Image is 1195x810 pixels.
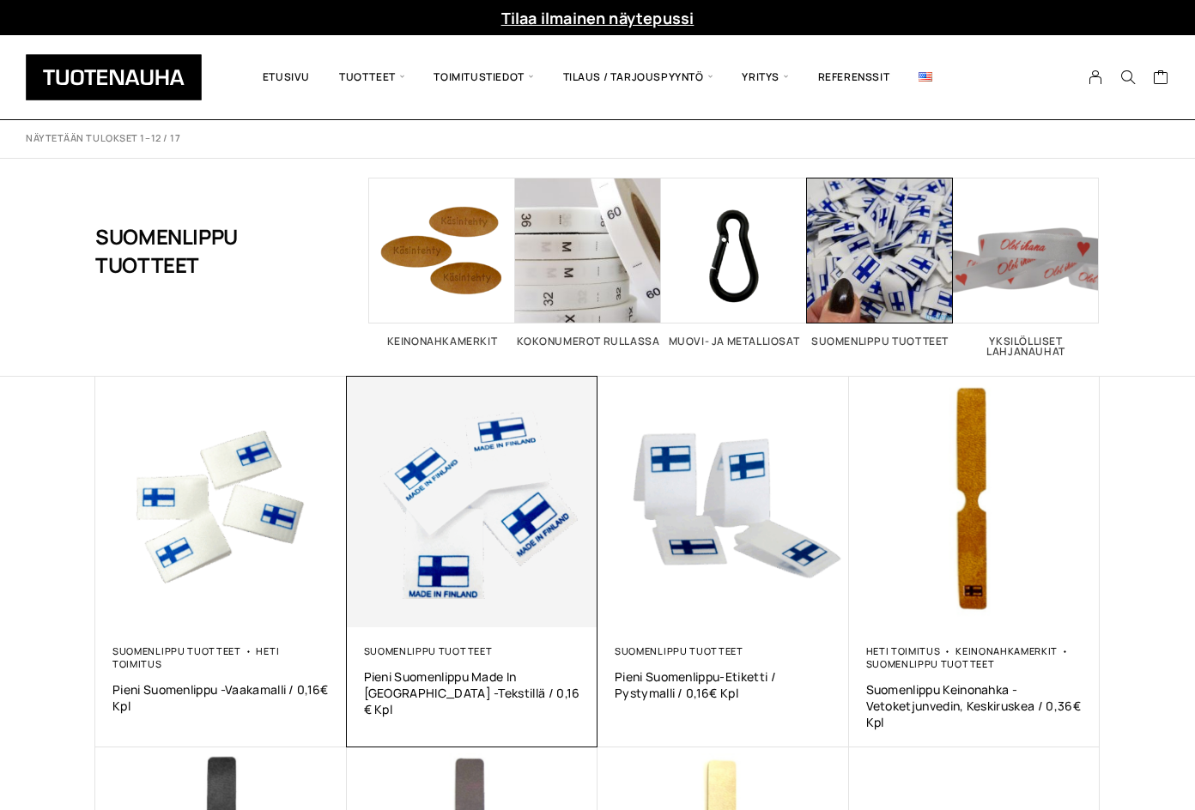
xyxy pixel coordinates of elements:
[325,48,419,106] span: Tuotteet
[807,336,953,347] h2: Suomenlippu tuotteet
[804,48,905,106] a: Referenssit
[955,644,1058,657] a: Keinonahkamerkit
[419,48,548,106] span: Toimitustiedot
[112,644,279,670] a: Heti toimitus
[919,72,932,82] img: English
[549,48,728,106] span: Tilaus / Tarjouspyyntö
[615,644,743,657] a: Suomenlippu tuotteet
[515,336,661,347] h2: Kokonumerot rullassa
[364,668,581,717] a: Pieni Suomenlippu Made in [GEOGRAPHIC_DATA] -tekstillä / 0,16 € kpl
[807,178,953,347] a: Visit product category Suomenlippu tuotteet
[364,644,493,657] a: Suomenlippu tuotteet
[248,48,325,106] a: Etusivu
[112,644,241,657] a: Suomenlippu tuotteet
[1112,70,1144,85] button: Search
[26,54,202,100] img: Tuotenauha Oy
[112,681,330,714] a: Pieni Suomenlippu -vaakamalli / 0,16€ kpl
[501,8,695,28] a: Tilaa ilmainen näytepussi
[369,336,515,347] h2: Keinonahkamerkit
[369,178,515,347] a: Visit product category Keinonahkamerkit
[661,336,807,347] h2: Muovi- ja metalliosat
[515,178,661,347] a: Visit product category Kokonumerot rullassa
[1079,70,1113,85] a: My Account
[661,178,807,347] a: Visit product category Muovi- ja metalliosat
[95,178,283,323] h1: Suomenlippu tuotteet
[866,657,995,670] a: Suomenlippu tuotteet
[615,668,832,701] a: Pieni Suomenlippu-etiketti / pystymalli / 0,16€ kpl
[953,178,1099,357] a: Visit product category Yksilölliset lahjanauhat
[866,644,941,657] a: Heti toimitus
[1153,69,1169,89] a: Cart
[866,681,1083,730] a: Suomenlippu Keinonahka -Vetoketjunvedin, Keskiruskea / 0,36€ Kpl
[727,48,803,106] span: Yritys
[953,336,1099,357] h2: Yksilölliset lahjanauhat
[26,132,180,145] p: Näytetään tulokset 1–12 / 17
